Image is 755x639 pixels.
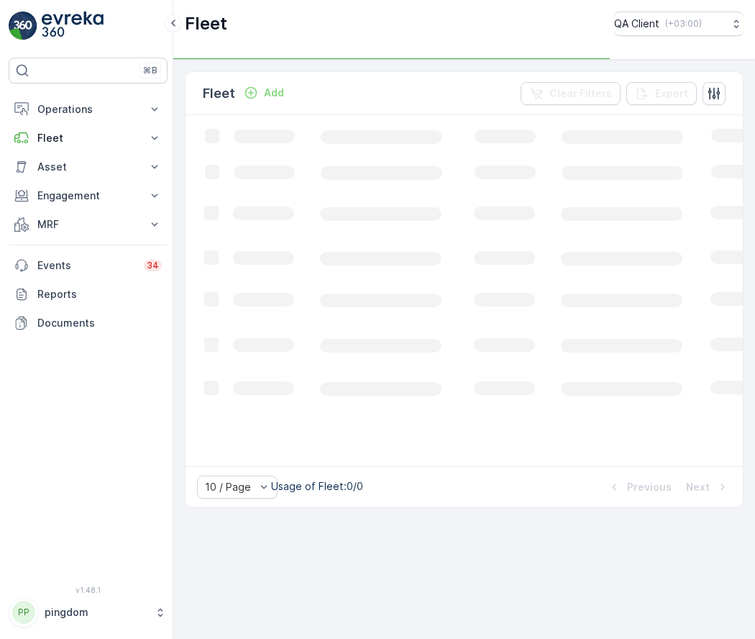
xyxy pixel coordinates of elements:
[686,480,710,494] p: Next
[203,83,235,104] p: Fleet
[37,160,139,174] p: Asset
[143,65,157,76] p: ⌘B
[605,479,673,496] button: Previous
[685,479,731,496] button: Next
[42,12,104,40] img: logo_light-DOdMpM7g.png
[9,12,37,40] img: logo
[665,18,702,30] p: ( +03:00 )
[626,82,697,105] button: Export
[614,12,743,36] button: QA Client(+03:00)
[9,181,168,210] button: Engagement
[37,217,139,232] p: MRF
[12,601,35,624] div: PP
[655,86,688,101] p: Export
[9,586,168,594] span: v 1.48.1
[37,287,162,302] p: Reports
[264,86,284,100] p: Add
[37,189,139,203] p: Engagement
[37,258,135,273] p: Events
[521,82,621,105] button: Clear Filters
[9,153,168,181] button: Asset
[238,84,290,101] button: Add
[9,124,168,153] button: Fleet
[627,480,672,494] p: Previous
[9,210,168,239] button: MRF
[549,86,612,101] p: Clear Filters
[271,479,363,494] p: Usage of Fleet : 0/0
[45,605,147,620] p: pingdom
[614,17,659,31] p: QA Client
[185,12,227,35] p: Fleet
[9,280,168,309] a: Reports
[9,597,168,627] button: PPpingdom
[37,102,139,117] p: Operations
[9,251,168,280] a: Events34
[37,131,139,145] p: Fleet
[147,260,159,271] p: 34
[9,309,168,337] a: Documents
[37,316,162,330] p: Documents
[9,95,168,124] button: Operations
